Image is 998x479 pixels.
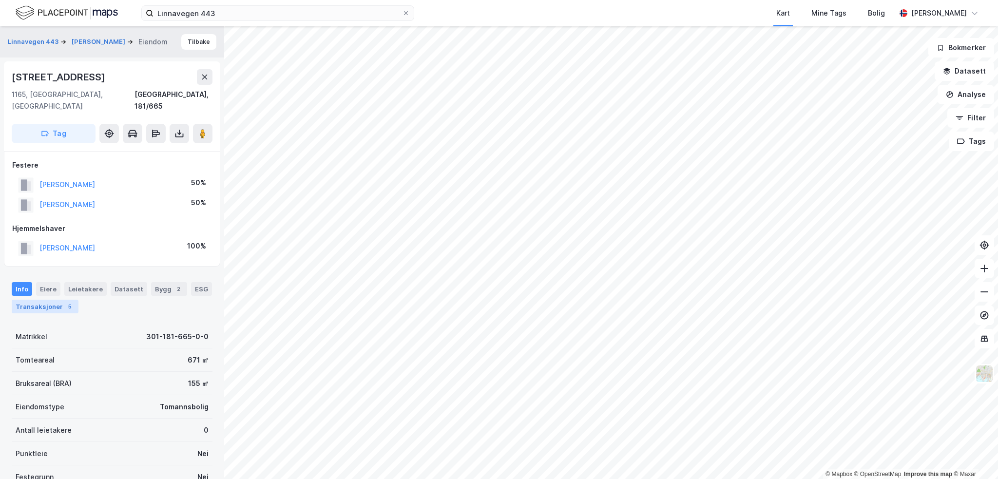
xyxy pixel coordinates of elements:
div: 0 [204,424,209,436]
div: 2 [173,284,183,294]
div: Bolig [868,7,885,19]
div: ESG [191,282,212,296]
div: [GEOGRAPHIC_DATA], 181/665 [134,89,212,112]
div: Festere [12,159,212,171]
div: Tomteareal [16,354,55,366]
div: Antall leietakere [16,424,72,436]
div: Eiere [36,282,60,296]
button: Datasett [935,61,994,81]
div: Datasett [111,282,147,296]
input: Søk på adresse, matrikkel, gårdeiere, leietakere eller personer [154,6,402,20]
div: Punktleie [16,448,48,460]
iframe: Chat Widget [949,432,998,479]
a: Improve this map [904,471,952,478]
button: Bokmerker [928,38,994,57]
button: Tags [949,132,994,151]
div: 50% [191,197,206,209]
button: Analyse [938,85,994,104]
div: Kart [776,7,790,19]
div: Tomannsbolig [160,401,209,413]
button: Tag [12,124,96,143]
button: Tilbake [181,34,216,50]
div: Nei [197,448,209,460]
div: Eiendom [138,36,168,48]
div: Bygg [151,282,187,296]
div: 1165, [GEOGRAPHIC_DATA], [GEOGRAPHIC_DATA] [12,89,134,112]
div: Bruksareal (BRA) [16,378,72,389]
a: Mapbox [825,471,852,478]
a: OpenStreetMap [854,471,902,478]
div: Eiendomstype [16,401,64,413]
img: logo.f888ab2527a4732fd821a326f86c7f29.svg [16,4,118,21]
div: [PERSON_NAME] [911,7,967,19]
div: 301-181-665-0-0 [146,331,209,343]
div: Hjemmelshaver [12,223,212,234]
div: Mine Tags [811,7,846,19]
button: Linnavegen 443 [8,37,60,47]
div: [STREET_ADDRESS] [12,69,107,85]
div: 5 [65,302,75,311]
div: 155 ㎡ [188,378,209,389]
img: Z [975,364,994,383]
div: 100% [187,240,206,252]
div: Leietakere [64,282,107,296]
div: Matrikkel [16,331,47,343]
div: 671 ㎡ [188,354,209,366]
div: Transaksjoner [12,300,78,313]
div: 50% [191,177,206,189]
button: [PERSON_NAME] [72,37,127,47]
button: Filter [947,108,994,128]
div: Info [12,282,32,296]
